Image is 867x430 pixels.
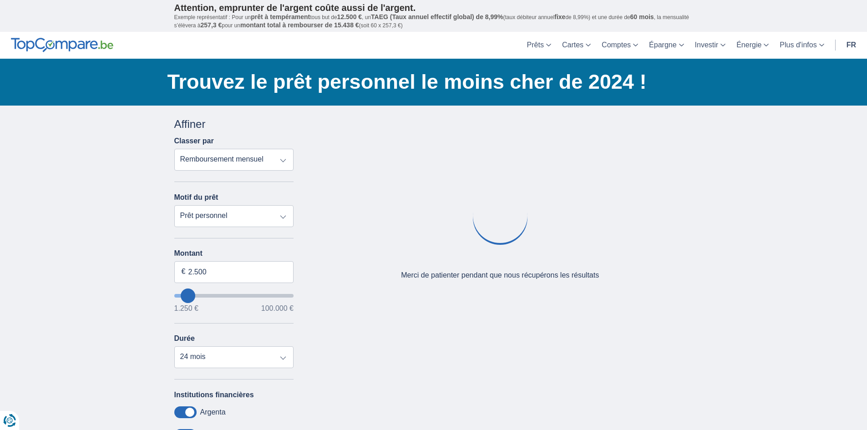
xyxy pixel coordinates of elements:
span: 60 mois [630,13,654,20]
a: Investir [690,32,731,59]
a: Prêts [522,32,557,59]
div: Merci de patienter pendant que nous récupérons les résultats [401,270,599,281]
p: Attention, emprunter de l'argent coûte aussi de l'argent. [174,2,693,13]
h1: Trouvez le prêt personnel le moins cher de 2024 ! [167,68,693,96]
label: Motif du prêt [174,193,218,202]
input: wantToBorrow [174,294,294,298]
label: Durée [174,334,195,343]
a: Cartes [557,32,596,59]
span: montant total à rembourser de 15.438 € [240,21,359,29]
span: fixe [554,13,565,20]
span: prêt à tempérament [251,13,310,20]
span: 12.500 € [337,13,362,20]
span: 100.000 € [261,305,294,312]
label: Classer par [174,137,214,145]
img: TopCompare [11,38,113,52]
span: TAEG (Taux annuel effectif global) de 8,99% [371,13,503,20]
a: Plus d'infos [774,32,829,59]
div: Affiner [174,116,294,132]
a: Épargne [644,32,690,59]
label: Argenta [200,408,226,416]
span: 257,3 € [201,21,222,29]
a: Énergie [731,32,774,59]
p: Exemple représentatif : Pour un tous but de , un (taux débiteur annuel de 8,99%) et une durée de ... [174,13,693,30]
label: Institutions financières [174,391,254,399]
a: fr [841,32,862,59]
a: Comptes [596,32,644,59]
span: € [182,267,186,277]
label: Montant [174,249,294,258]
span: 1.250 € [174,305,198,312]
